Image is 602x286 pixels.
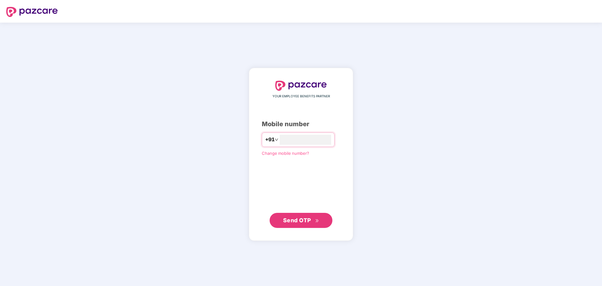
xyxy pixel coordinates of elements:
[262,119,340,129] div: Mobile number
[272,94,330,99] span: YOUR EMPLOYEE BENEFITS PARTNER
[6,7,58,17] img: logo
[262,151,309,156] a: Change mobile number?
[265,136,275,143] span: +91
[275,81,327,91] img: logo
[275,138,278,142] span: down
[315,219,319,223] span: double-right
[283,217,311,224] span: Send OTP
[270,213,332,228] button: Send OTPdouble-right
